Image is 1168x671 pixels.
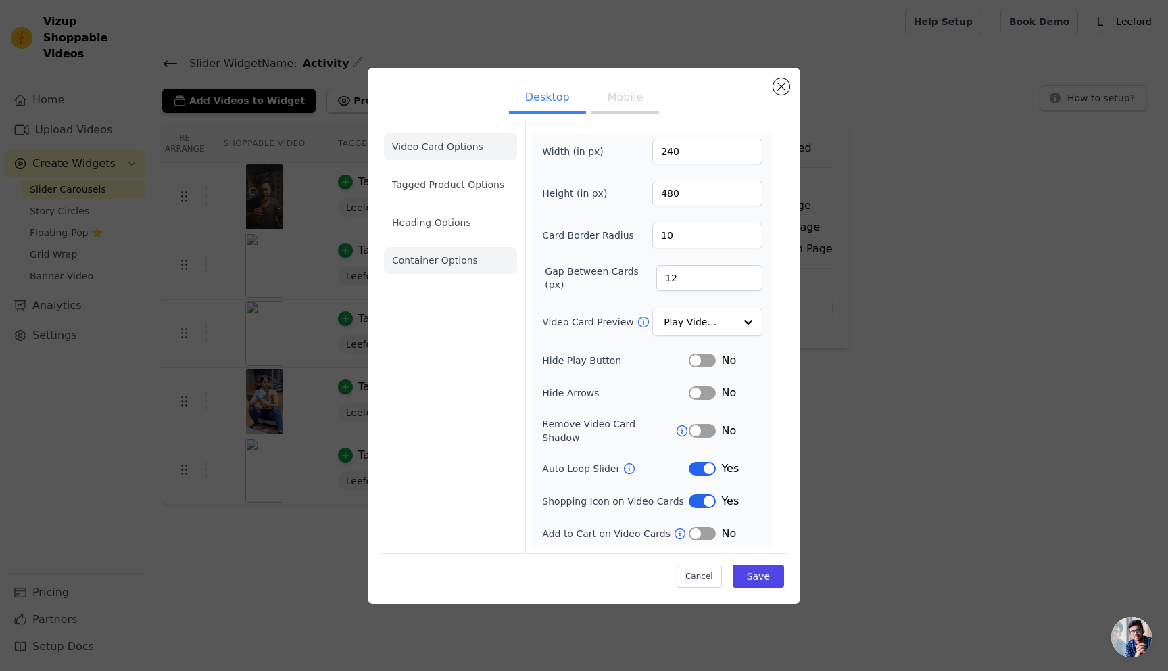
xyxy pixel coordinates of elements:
[542,462,623,476] label: Auto Loop Slider
[721,423,736,439] span: No
[542,354,689,367] label: Hide Play Button
[542,315,636,329] label: Video Card Preview
[545,264,656,292] label: Gap Between Cards (px)
[773,78,789,95] button: Close modal
[542,187,616,200] label: Height (in px)
[733,565,784,588] button: Save
[542,229,634,242] label: Card Border Radius
[542,386,689,400] label: Hide Arrows
[384,171,517,198] li: Tagged Product Options
[591,84,659,114] button: Mobile
[509,84,586,114] button: Desktop
[384,247,517,274] li: Container Options
[384,209,517,236] li: Heading Options
[542,527,673,540] label: Add to Cart on Video Cards
[677,565,722,588] button: Cancel
[721,526,736,542] span: No
[542,417,675,444] label: Remove Video Card Shadow
[1111,617,1152,657] div: Open chat
[721,385,736,401] span: No
[542,494,689,508] label: Shopping Icon on Video Cards
[721,461,739,477] span: Yes
[542,145,616,158] label: Width (in px)
[721,352,736,369] span: No
[721,493,739,509] span: Yes
[384,133,517,160] li: Video Card Options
